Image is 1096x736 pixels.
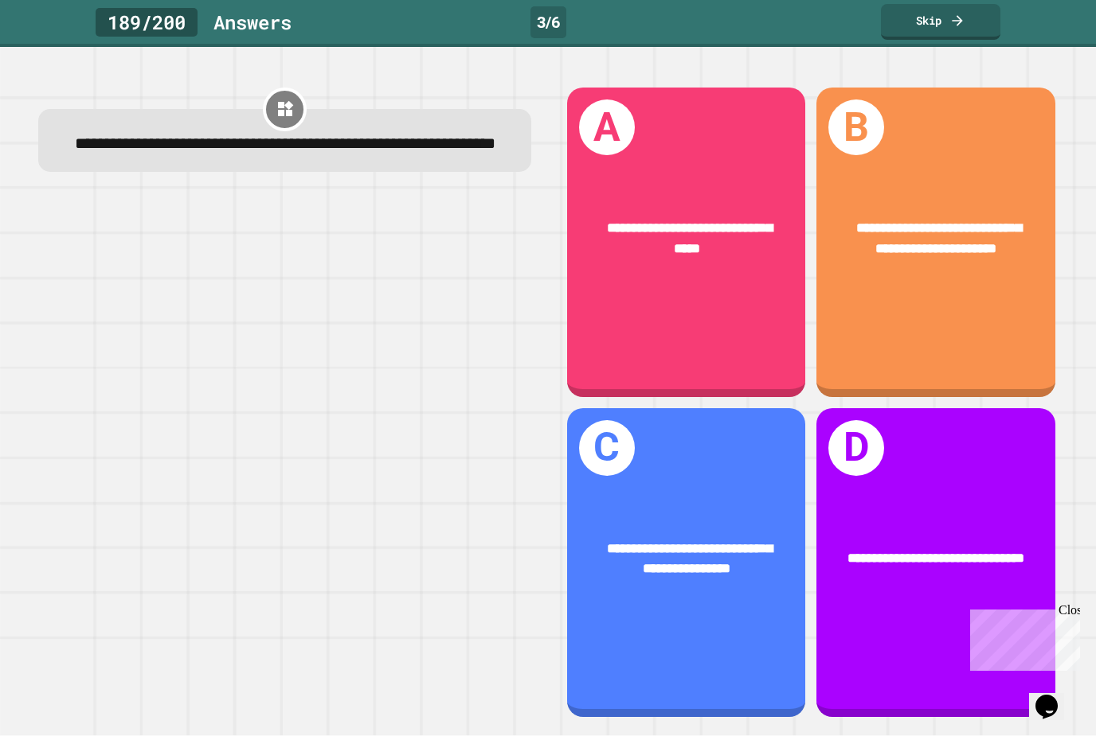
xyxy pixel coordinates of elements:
[96,8,198,37] div: 189 / 200
[579,420,635,476] h1: C
[881,4,1000,40] a: Skip
[213,8,292,37] div: Answer s
[828,420,884,476] h1: D
[530,6,566,38] div: 3 / 6
[828,99,884,155] h1: B
[1029,672,1080,720] iframe: chat widget
[6,6,110,101] div: Chat with us now!Close
[964,603,1080,671] iframe: chat widget
[579,99,635,155] h1: A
